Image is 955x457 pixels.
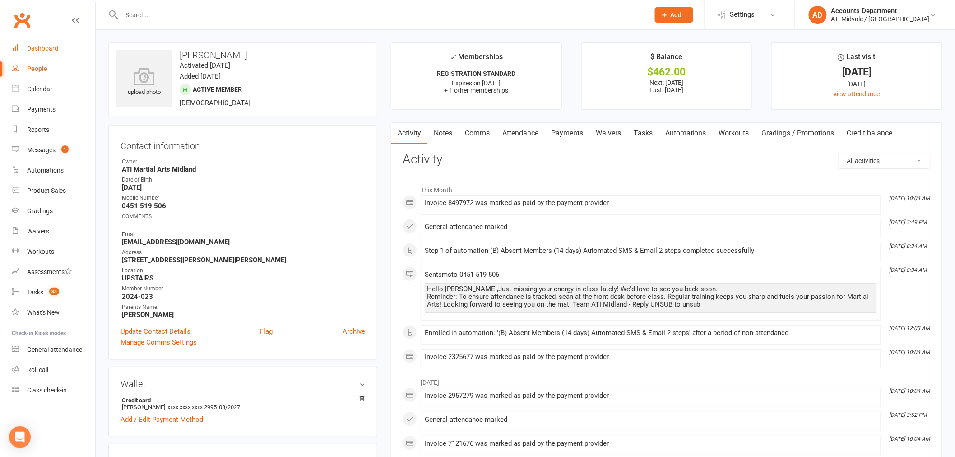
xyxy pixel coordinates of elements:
[12,303,95,323] a: What's New
[12,201,95,221] a: Gradings
[27,289,43,296] div: Tasks
[27,167,64,174] div: Automations
[12,242,95,262] a: Workouts
[219,404,240,410] span: 08/2027
[12,59,95,79] a: People
[425,247,877,255] div: Step 1 of automation (B) Absent Members (14 days) Automated SMS & Email 2 steps completed success...
[27,309,60,316] div: What's New
[121,337,197,348] a: Manage Comms Settings
[780,67,934,77] div: [DATE]
[27,268,72,275] div: Assessments
[12,120,95,140] a: Reports
[890,219,927,225] i: [DATE] 3:49 PM
[12,360,95,380] a: Roll call
[425,329,877,337] div: Enrolled in automation: '(B) Absent Members (14 days) Automated SMS & Email 2 steps' after a peri...
[590,79,744,93] p: Next: [DATE] Last: [DATE]
[756,123,841,144] a: Gradings / Promotions
[655,7,693,23] button: Add
[403,373,931,387] li: [DATE]
[12,38,95,59] a: Dashboard
[425,353,877,361] div: Invoice 2325677 was marked as paid by the payment provider
[343,326,365,337] a: Archive
[122,293,365,301] strong: 2024-023
[122,248,365,257] div: Address
[425,440,877,448] div: Invoice 7121676 was marked as paid by the payment provider
[831,15,930,23] div: ATI Midvale / [GEOGRAPHIC_DATA]
[809,6,827,24] div: AD
[121,137,365,151] h3: Contact information
[122,165,365,173] strong: ATI Martial Arts Midland
[11,9,33,32] a: Clubworx
[180,99,250,107] span: [DEMOGRAPHIC_DATA]
[116,67,172,97] div: upload photo
[122,183,365,191] strong: [DATE]
[27,366,48,373] div: Roll call
[12,140,95,160] a: Messages 1
[27,207,53,215] div: Gradings
[9,426,31,448] div: Open Intercom Messenger
[627,123,659,144] a: Tasks
[27,85,52,93] div: Calendar
[713,123,756,144] a: Workouts
[403,181,931,195] li: This Month
[425,392,877,400] div: Invoice 2957279 was marked as paid by the payment provider
[425,199,877,207] div: Invoice 8497972 was marked as paid by the payment provider
[122,311,365,319] strong: [PERSON_NAME]
[121,326,190,337] a: Update Contact Details
[450,51,503,68] div: Memberships
[122,194,365,202] div: Mobile Number
[780,79,934,89] div: [DATE]
[27,146,56,154] div: Messages
[122,220,365,228] strong: -
[730,5,755,25] span: Settings
[12,282,95,303] a: Tasks 35
[12,221,95,242] a: Waivers
[122,202,365,210] strong: 0451 519 506
[890,349,930,355] i: [DATE] 10:04 AM
[838,51,876,67] div: Last visit
[890,412,927,418] i: [DATE] 3:52 PM
[659,123,713,144] a: Automations
[459,123,496,144] a: Comms
[12,340,95,360] a: General attendance kiosk mode
[391,123,427,144] a: Activity
[193,86,242,93] span: Active member
[890,436,930,442] i: [DATE] 10:04 AM
[121,414,203,425] a: Add / Edit Payment Method
[121,396,365,412] li: [PERSON_NAME]
[180,72,221,80] time: Added [DATE]
[27,126,49,133] div: Reports
[425,416,877,424] div: General attendance marked
[890,195,930,201] i: [DATE] 10:04 AM
[890,267,927,273] i: [DATE] 8:34 AM
[545,123,589,144] a: Payments
[122,176,365,184] div: Date of Birth
[427,285,875,308] div: Hello [PERSON_NAME],Just missing your energy in class lately! We'd love to see you back soon. Rem...
[890,243,927,249] i: [DATE] 8:34 AM
[122,397,361,404] strong: Credit card
[167,404,217,410] span: xxxx xxxx xxxx 2995
[12,79,95,99] a: Calendar
[119,9,643,21] input: Search...
[61,145,69,153] span: 1
[425,270,499,279] span: Sent sms to 0451 519 506
[671,11,682,19] span: Add
[890,325,930,331] i: [DATE] 12:03 AM
[590,67,744,77] div: $462.00
[260,326,273,337] a: Flag
[122,230,365,239] div: Email
[12,160,95,181] a: Automations
[12,99,95,120] a: Payments
[12,380,95,401] a: Class kiosk mode
[427,123,459,144] a: Notes
[116,50,370,60] h3: [PERSON_NAME]
[403,153,931,167] h3: Activity
[180,61,230,70] time: Activated [DATE]
[650,51,682,67] div: $ Balance
[589,123,627,144] a: Waivers
[27,65,47,72] div: People
[27,248,54,255] div: Workouts
[49,288,59,295] span: 35
[834,90,880,98] a: view attendance
[444,87,508,94] span: + 1 other memberships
